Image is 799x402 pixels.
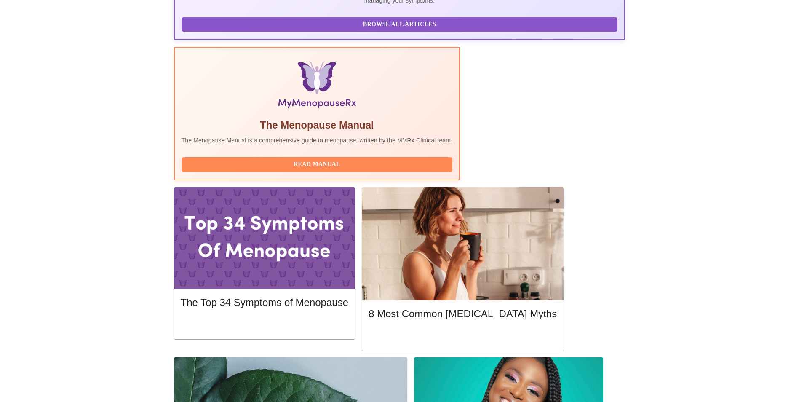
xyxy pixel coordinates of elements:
span: Read More [189,319,340,330]
button: Read More [181,317,348,332]
span: Browse All Articles [190,19,609,30]
a: Browse All Articles [182,20,620,27]
button: Browse All Articles [182,17,618,32]
span: Read Manual [190,159,444,170]
p: The Menopause Manual is a comprehensive guide to menopause, written by the MMRx Clinical team. [182,136,453,145]
h5: The Menopause Manual [182,118,453,132]
a: Read More [181,320,350,327]
button: Read Manual [182,157,453,172]
img: Menopause Manual [224,61,409,112]
h5: The Top 34 Symptoms of Menopause [181,296,348,309]
h5: 8 Most Common [MEDICAL_DATA] Myths [369,307,557,321]
span: Read More [377,331,548,341]
a: Read More [369,332,559,339]
a: Read Manual [182,160,455,167]
button: Read More [369,329,557,343]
